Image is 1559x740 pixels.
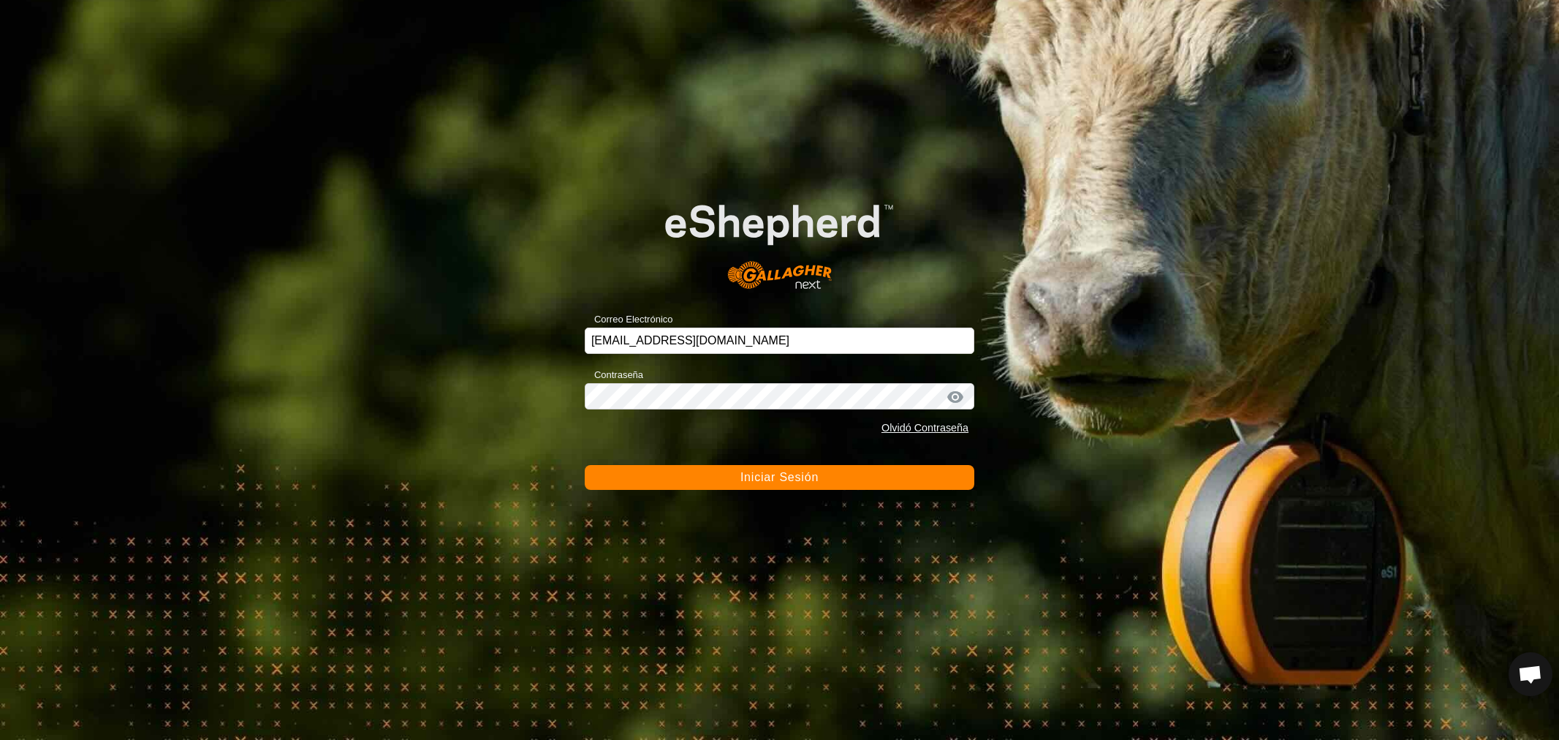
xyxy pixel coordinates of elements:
input: Correo Electrónico [585,328,974,354]
div: Chat abierto [1509,652,1552,696]
span: Iniciar Sesión [740,471,819,483]
img: Logo de eShepherd [623,172,936,305]
label: Contraseña [585,368,643,382]
button: Iniciar Sesión [585,465,974,490]
label: Correo Electrónico [585,312,673,327]
a: Olvidó Contraseña [881,422,968,434]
